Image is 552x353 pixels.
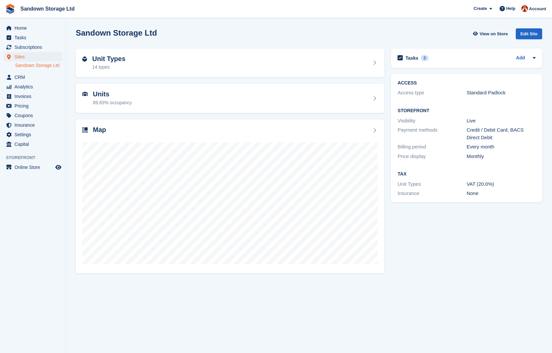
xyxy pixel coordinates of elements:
a: menu [3,52,62,61]
a: menu [3,120,62,130]
img: unit-type-icn-2b2737a686de81e16bb02015468b77c625bbabd49415b5ef34ead5e3b44a266d.svg [82,56,87,62]
span: Create [474,5,487,12]
h2: Map [93,126,106,134]
a: menu [3,33,62,42]
h2: ACCESS [398,80,536,86]
img: Jessica Durrant [521,5,528,12]
h2: Tax [398,172,536,177]
span: Capital [14,140,54,149]
a: menu [3,163,62,172]
a: Preview store [54,163,62,171]
span: View on Store [480,31,508,37]
a: Sandown Storage Ltd [18,3,77,14]
div: None [467,190,536,197]
div: 14 types [92,64,125,71]
a: menu [3,82,62,91]
div: Payment methods [398,126,466,141]
span: CRM [14,73,54,82]
span: Sites [14,52,54,61]
span: Invoices [14,92,54,101]
img: stora-icon-8386f47178a22dfd0bd8f6a31ec36ba5ce8667c1dd55bd0f319d3a0aa187defe.svg [5,4,15,14]
div: Monthly [467,153,536,160]
div: Credit / Debit Card, BACS Direct Debit [467,126,536,141]
div: 3 [421,55,428,61]
div: Access type [398,89,466,97]
div: Insurance [398,190,466,197]
a: menu [3,140,62,149]
div: Visibility [398,117,466,125]
a: menu [3,111,62,120]
span: Pricing [14,101,54,111]
span: Home [14,23,54,33]
div: Every month [467,143,536,151]
div: Price display [398,153,466,160]
span: Coupons [14,111,54,120]
span: Subscriptions [14,43,54,52]
a: menu [3,73,62,82]
span: Online Store [14,163,54,172]
img: map-icn-33ee37083ee616e46c38cad1a60f524a97daa1e2b2c8c0bc3eb3415660979fc1.svg [82,127,88,133]
a: menu [3,23,62,33]
a: Add [516,54,525,62]
div: 89.83% occupancy [93,99,132,106]
div: Unit Types [398,180,466,188]
span: Settings [14,130,54,139]
a: Edit Site [516,28,542,42]
span: Tasks [14,33,54,42]
span: Storefront [6,154,66,161]
a: Unit Types 14 types [76,48,384,78]
a: menu [3,92,62,101]
a: View on Store [472,28,511,39]
div: Edit Site [516,28,542,39]
span: Insurance [14,120,54,130]
span: Help [506,5,515,12]
span: Analytics [14,82,54,91]
h2: Tasks [405,55,418,61]
span: Account [529,6,546,12]
a: menu [3,43,62,52]
h2: Unit Types [92,55,125,63]
div: Live [467,117,536,125]
a: menu [3,101,62,111]
h2: Sandown Storage Ltd [76,28,157,37]
h2: Storefront [398,108,536,113]
div: Billing period [398,143,466,151]
div: VAT (20.0%) [467,180,536,188]
img: unit-icn-7be61d7bf1b0ce9d3e12c5938cc71ed9869f7b940bace4675aadf7bd6d80202e.svg [82,92,88,96]
a: menu [3,130,62,139]
a: Units 89.83% occupancy [76,84,384,113]
a: Map [76,119,384,273]
div: Standard Padlock [467,89,536,97]
a: Sandown Storage Ltd [15,62,62,69]
h2: Units [93,90,132,98]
